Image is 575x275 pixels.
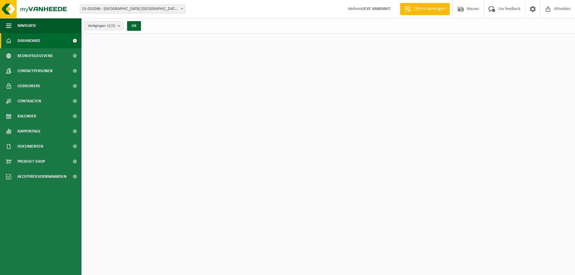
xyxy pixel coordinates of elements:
[18,78,40,94] span: Gebruikers
[18,139,43,154] span: Documenten
[107,24,115,28] count: (2/2)
[18,94,41,109] span: Contracten
[18,33,40,48] span: Dashboard
[18,109,36,124] span: Kalender
[18,169,66,184] span: Acceptatievoorwaarden
[80,5,185,14] span: 01-052046 - SAINT-GOBAIN ADFORS BELGIUM - BUGGENHOUT
[18,18,36,33] span: Navigatie
[18,154,45,169] span: Product Shop
[127,21,141,31] button: OK
[18,124,41,139] span: Rapportage
[80,5,185,13] span: 01-052046 - SAINT-GOBAIN ADFORS BELGIUM - BUGGENHOUT
[3,262,101,275] iframe: chat widget
[412,6,447,12] span: Offerte aanvragen
[18,63,53,78] span: Contactpersonen
[85,21,123,30] button: Vestigingen(2/2)
[400,3,450,15] a: Offerte aanvragen
[88,21,115,30] span: Vestigingen
[361,7,391,11] strong: LIEVE VANRANST
[18,48,53,63] span: Bedrijfsgegevens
